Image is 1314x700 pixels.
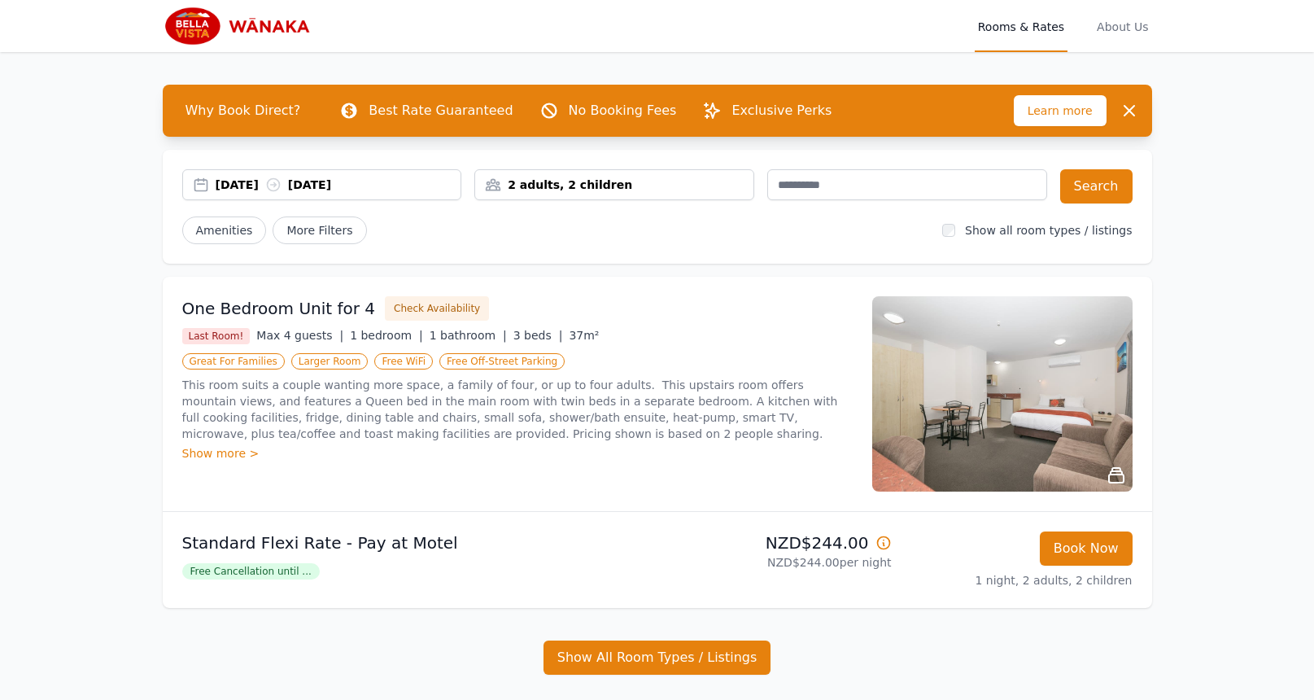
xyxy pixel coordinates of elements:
[256,329,343,342] span: Max 4 guests |
[569,101,677,120] p: No Booking Fees
[369,101,513,120] p: Best Rate Guaranteed
[163,7,319,46] img: Bella Vista Wanaka
[182,353,285,370] span: Great For Families
[182,377,853,442] p: This room suits a couple wanting more space, a family of four, or up to four adults. This upstair...
[350,329,423,342] span: 1 bedroom |
[905,572,1133,588] p: 1 night, 2 adults, 2 children
[182,297,376,320] h3: One Bedroom Unit for 4
[216,177,461,193] div: [DATE] [DATE]
[273,217,366,244] span: More Filters
[182,217,267,244] button: Amenities
[182,445,853,462] div: Show more >
[965,224,1132,237] label: Show all room types / listings
[543,641,771,675] button: Show All Room Types / Listings
[1060,169,1133,203] button: Search
[291,353,369,370] span: Larger Room
[664,532,892,554] p: NZD$244.00
[172,94,314,127] span: Why Book Direct?
[513,329,563,342] span: 3 beds |
[385,296,489,321] button: Check Availability
[1014,95,1107,126] span: Learn more
[475,177,753,193] div: 2 adults, 2 children
[182,532,651,554] p: Standard Flexi Rate - Pay at Motel
[182,328,251,344] span: Last Room!
[439,353,565,370] span: Free Off-Street Parking
[731,101,832,120] p: Exclusive Perks
[1040,532,1133,566] button: Book Now
[569,329,599,342] span: 37m²
[430,329,507,342] span: 1 bathroom |
[182,563,320,580] span: Free Cancellation until ...
[664,554,892,571] p: NZD$244.00 per night
[374,353,433,370] span: Free WiFi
